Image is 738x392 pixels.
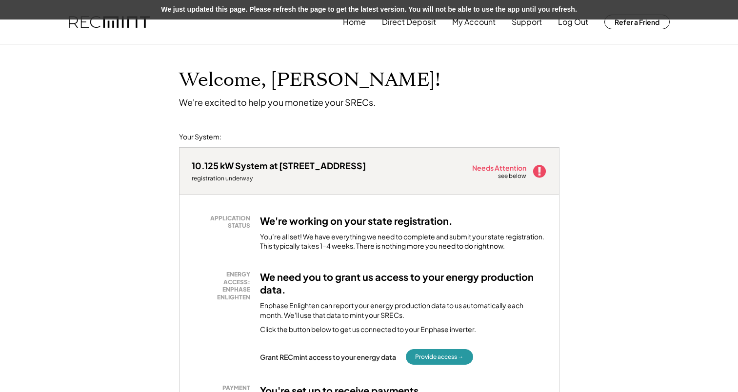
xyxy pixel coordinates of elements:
[498,172,527,180] div: see below
[260,325,476,334] div: Click the button below to get us connected to your Enphase inverter.
[260,215,453,227] h3: We're working on your state registration.
[192,160,366,171] div: 10.125 kW System at [STREET_ADDRESS]
[179,97,376,108] div: We're excited to help you monetize your SRECs.
[343,12,366,32] button: Home
[382,12,436,32] button: Direct Deposit
[604,15,670,29] button: Refer a Friend
[260,271,547,296] h3: We need you to grant us access to your energy production data.
[260,301,547,320] div: Enphase Enlighten can report your energy production data to us automatically each month. We'll us...
[197,271,250,301] div: ENERGY ACCESS: ENPHASE ENLIGHTEN
[472,164,527,171] div: Needs Attention
[179,132,221,142] div: Your System:
[197,215,250,230] div: APPLICATION STATUS
[512,12,542,32] button: Support
[69,16,150,28] img: recmint-logotype%403x.png
[406,349,473,365] button: Provide access →
[179,69,440,92] h1: Welcome, [PERSON_NAME]!
[452,12,496,32] button: My Account
[558,12,588,32] button: Log Out
[260,232,547,251] div: You’re all set! We have everything we need to complete and submit your state registration. This t...
[260,353,396,361] div: Grant RECmint access to your energy data
[192,175,366,182] div: registration underway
